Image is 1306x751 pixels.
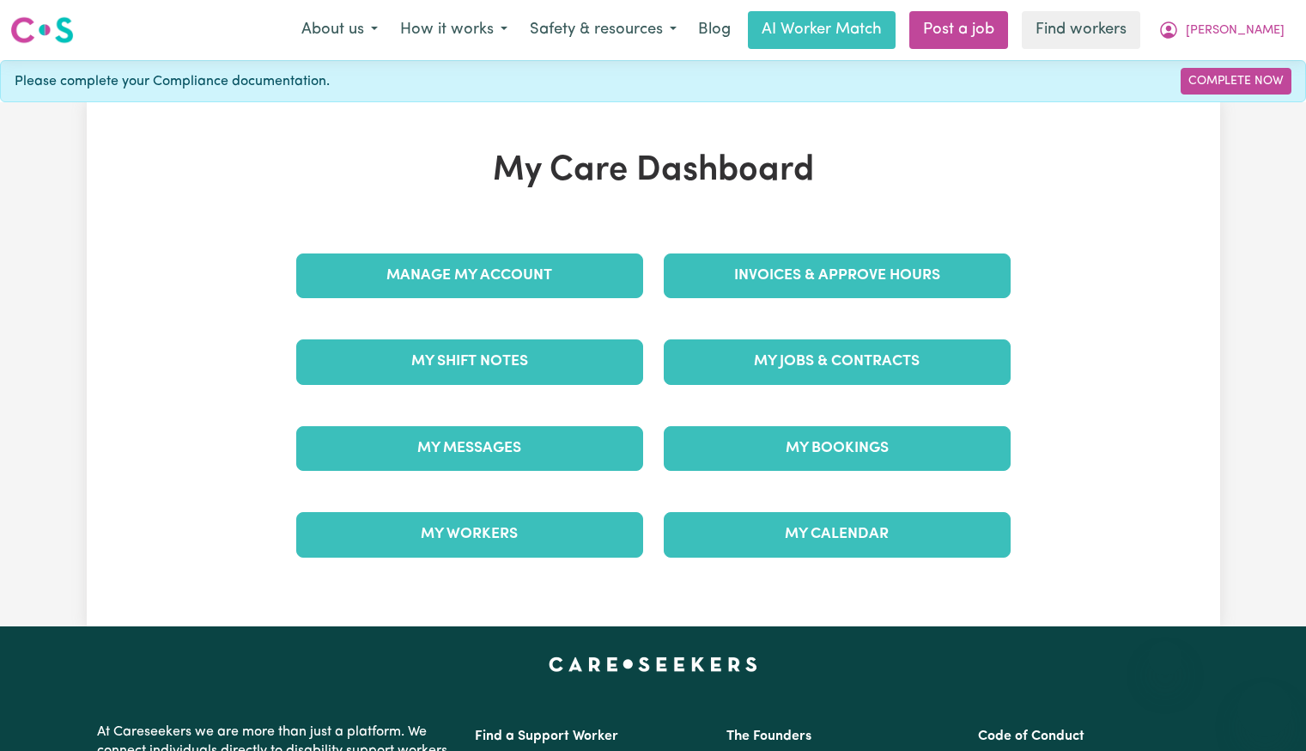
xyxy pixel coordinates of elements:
[296,426,643,471] a: My Messages
[1022,11,1140,49] a: Find workers
[664,426,1011,471] a: My Bookings
[688,11,741,49] a: Blog
[296,339,643,384] a: My Shift Notes
[664,512,1011,557] a: My Calendar
[664,339,1011,384] a: My Jobs & Contracts
[10,10,74,50] a: Careseekers logo
[1181,68,1291,95] a: Complete Now
[1186,21,1285,40] span: [PERSON_NAME]
[296,253,643,298] a: Manage My Account
[286,150,1021,192] h1: My Care Dashboard
[978,730,1084,743] a: Code of Conduct
[475,730,618,743] a: Find a Support Worker
[1147,12,1296,48] button: My Account
[290,12,389,48] button: About us
[296,512,643,557] a: My Workers
[519,12,688,48] button: Safety & resources
[748,11,896,49] a: AI Worker Match
[389,12,519,48] button: How it works
[549,657,757,671] a: Careseekers home page
[726,730,811,743] a: The Founders
[909,11,1008,49] a: Post a job
[664,253,1011,298] a: Invoices & Approve Hours
[15,71,330,92] span: Please complete your Compliance documentation.
[1148,641,1182,675] iframe: Close message
[1237,682,1292,737] iframe: Button to launch messaging window
[10,15,74,46] img: Careseekers logo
